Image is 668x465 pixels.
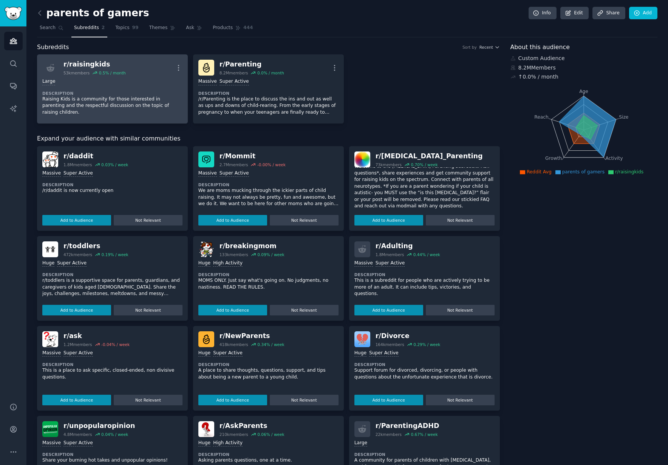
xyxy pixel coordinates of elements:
[462,45,477,50] div: Sort by
[198,457,339,464] p: Asking parents questions, one at a time.
[114,215,182,226] button: Not Relevant
[198,151,214,167] img: Mommit
[220,432,248,437] div: 210k members
[42,260,54,267] div: Huge
[42,421,58,437] img: unpopularopinion
[479,45,493,50] span: Recent
[592,7,625,20] a: Share
[63,432,92,437] div: 4.8M members
[354,440,367,447] div: Large
[413,342,440,347] div: 0.29 % / week
[413,252,440,257] div: 0.44 % / week
[198,440,210,447] div: Huge
[510,54,658,62] div: Custom Audience
[101,342,130,347] div: -0.04 % / week
[198,272,339,277] dt: Description
[42,151,58,167] img: daddit
[220,252,248,257] div: 133k members
[42,362,182,367] dt: Description
[198,260,210,267] div: Huge
[42,440,61,447] div: Massive
[198,367,339,380] p: A place to share thoughts, questions, support, and tips about being a new parent to a young child.
[354,272,495,277] dt: Description
[37,7,149,19] h2: parents of gamers
[270,395,339,405] button: Not Relevant
[257,342,284,347] div: 0.34 % / week
[57,260,87,267] div: Super Active
[527,169,552,175] span: Reddit Avg
[213,350,243,357] div: Super Active
[479,45,500,50] button: Recent
[354,367,495,380] p: Support forum for divorced, divorcing, or people with questions about the unfortunate experience ...
[243,25,253,31] span: 444
[63,70,90,76] div: 53k members
[354,362,495,367] dt: Description
[198,170,217,177] div: Massive
[529,7,557,20] a: Info
[42,170,61,177] div: Massive
[270,215,339,226] button: Not Relevant
[426,215,495,226] button: Not Relevant
[198,187,339,207] p: We are moms mucking through the ickier parts of child raising. It may not always be pretty, fun a...
[220,60,284,69] div: r/ Parenting
[220,151,286,161] div: r/ Mommit
[63,60,126,69] div: r/ raisingkids
[101,252,128,257] div: 0.19 % / week
[42,367,182,380] p: This is a place to ask specific, closed-ended, non divisive questions.
[63,342,92,347] div: 1.2M members
[63,252,92,257] div: 472k members
[114,395,182,405] button: Not Relevant
[198,60,214,76] img: Parenting
[198,241,214,257] img: breakingmom
[376,151,483,161] div: r/ [MEDICAL_DATA]_Parenting
[115,25,129,31] span: Topics
[354,331,370,347] img: Divorce
[198,331,214,347] img: NewParents
[210,22,255,37] a: Products444
[545,156,562,161] tspan: Growth
[376,421,439,431] div: r/ ParentingADHD
[198,277,339,290] p: MOMS ONLY. Just say what's going on. No judgments, no nastiness. READ THE RULES.
[376,432,402,437] div: 22k members
[213,25,233,31] span: Products
[198,215,267,226] button: Add to Audience
[74,25,99,31] span: Subreddits
[63,350,93,357] div: Super Active
[42,305,111,315] button: Add to Audience
[354,260,373,267] div: Massive
[42,96,182,116] p: Raising Kids is a community for those interested in parenting and the respectful discussion on th...
[376,252,404,257] div: 1.8M members
[63,241,128,251] div: r/ toddlers
[619,114,628,119] tspan: Size
[102,25,105,31] span: 2
[615,169,643,175] span: r/raisingkids
[42,187,182,194] p: /r/daddit is now currently open
[270,305,339,315] button: Not Relevant
[198,78,217,85] div: Massive
[518,73,558,81] div: ↑ 0.0 % / month
[354,215,423,226] button: Add to Audience
[42,350,61,357] div: Massive
[101,432,128,437] div: 0.04 % / week
[369,350,399,357] div: Super Active
[220,241,285,251] div: r/ breakingmom
[213,260,243,267] div: High Activity
[198,182,339,187] dt: Description
[354,350,366,357] div: Huge
[198,452,339,457] dt: Description
[426,305,495,315] button: Not Relevant
[562,169,605,175] span: parents of gamers
[220,162,248,167] div: 2.7M members
[220,342,248,347] div: 418k members
[37,43,69,52] span: Subreddits
[5,7,22,20] img: GummySearch logo
[376,241,440,251] div: r/ Adulting
[376,331,441,341] div: r/ Divorce
[42,277,182,297] p: r/toddlers is a supportive space for parents, guardians, and caregivers of kids aged [DEMOGRAPHIC...
[560,7,589,20] a: Edit
[354,163,495,210] p: Welcome to the [MEDICAL_DATA] Parenting subreddit! Ask questions*, share experiences and get comm...
[257,70,284,76] div: 0.0 % / month
[42,272,182,277] dt: Description
[147,22,178,37] a: Themes
[376,342,404,347] div: 164k members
